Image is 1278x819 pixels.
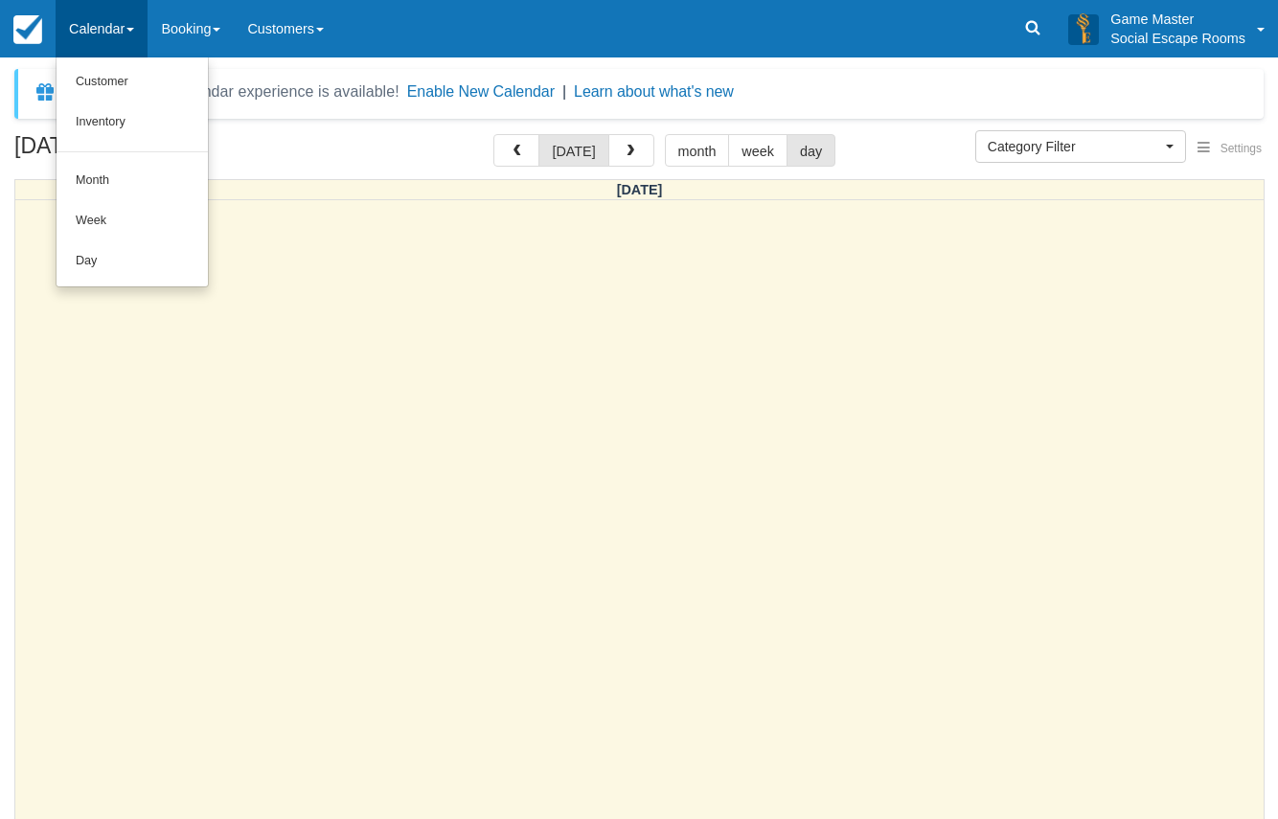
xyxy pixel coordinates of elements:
[1068,13,1099,44] img: A3
[538,134,608,167] button: [DATE]
[562,83,566,100] span: |
[574,83,734,100] a: Learn about what's new
[665,134,730,167] button: month
[1221,142,1262,155] span: Settings
[13,15,42,44] img: checkfront-main-nav-mini-logo.png
[1110,29,1245,48] p: Social Escape Rooms
[57,62,208,102] a: Customer
[56,57,209,287] ul: Calendar
[1110,10,1245,29] p: Game Master
[988,137,1161,156] span: Category Filter
[617,182,663,197] span: [DATE]
[728,134,787,167] button: week
[57,201,208,241] a: Week
[787,134,835,167] button: day
[975,130,1186,163] button: Category Filter
[57,241,208,282] a: Day
[57,102,208,143] a: Inventory
[1186,135,1273,163] button: Settings
[407,82,555,102] button: Enable New Calendar
[14,134,257,170] h2: [DATE]
[57,161,208,201] a: Month
[64,80,399,103] div: A new Booking Calendar experience is available!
